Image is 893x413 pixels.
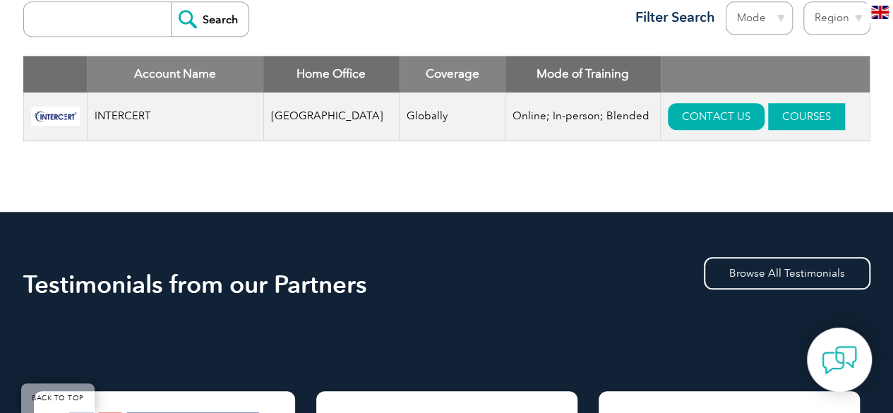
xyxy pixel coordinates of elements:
[31,107,80,126] img: f72924ac-d9bc-ea11-a814-000d3a79823d-logo.jpg
[400,92,505,141] td: Globally
[627,8,715,26] h3: Filter Search
[661,56,870,92] th: : activate to sort column ascending
[21,383,95,413] a: BACK TO TOP
[23,273,870,296] h2: Testimonials from our Partners
[263,56,400,92] th: Home Office: activate to sort column ascending
[87,92,263,141] td: INTERCERT
[668,103,765,130] a: CONTACT US
[171,2,248,36] input: Search
[768,103,845,130] a: COURSES
[822,342,857,378] img: contact-chat.png
[704,257,870,289] a: Browse All Testimonials
[400,56,505,92] th: Coverage: activate to sort column ascending
[871,6,889,19] img: en
[263,92,400,141] td: [GEOGRAPHIC_DATA]
[505,56,661,92] th: Mode of Training: activate to sort column ascending
[505,92,661,141] td: Online; In-person; Blended
[87,56,263,92] th: Account Name: activate to sort column descending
